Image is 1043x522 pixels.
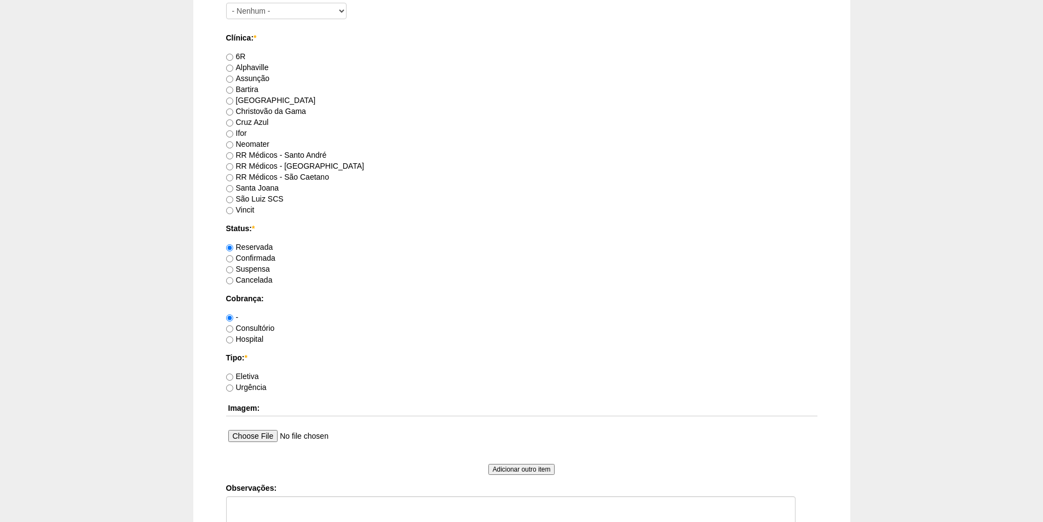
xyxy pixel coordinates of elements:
label: RR Médicos - Santo André [226,151,327,159]
label: - [226,313,239,322]
label: Christovão da Gama [226,107,306,116]
span: Este campo é obrigatório. [252,224,255,233]
label: Neomater [226,140,269,148]
input: São Luiz SCS [226,196,233,203]
label: RR Médicos - [GEOGRAPHIC_DATA] [226,162,364,170]
label: Santa Joana [226,183,279,192]
label: 6R [226,52,246,61]
label: Eletiva [226,372,259,381]
input: Alphaville [226,65,233,72]
label: Tipo: [226,352,817,363]
input: Hospital [226,336,233,343]
span: Este campo é obrigatório. [244,353,247,362]
label: Bartira [226,85,258,94]
label: Clínica: [226,32,817,43]
input: - [226,314,233,322]
input: Suspensa [226,266,233,273]
input: Assunção [226,76,233,83]
span: Este campo é obrigatório. [253,33,256,42]
label: Status: [226,223,817,234]
label: Suspensa [226,265,270,273]
input: RR Médicos - Santo André [226,152,233,159]
label: Cruz Azul [226,118,269,127]
input: 6R [226,54,233,61]
input: RR Médicos - [GEOGRAPHIC_DATA] [226,163,233,170]
input: Eletiva [226,374,233,381]
th: Imagem: [226,400,817,416]
label: São Luiz SCS [226,194,284,203]
label: Reservada [226,243,273,251]
label: RR Médicos - São Caetano [226,173,329,181]
label: Hospital [226,335,264,343]
label: Consultório [226,324,275,332]
input: Cruz Azul [226,119,233,127]
input: Vincit [226,207,233,214]
input: Consultório [226,325,233,332]
input: RR Médicos - São Caetano [226,174,233,181]
label: Ifor [226,129,247,137]
input: [GEOGRAPHIC_DATA] [226,97,233,105]
input: Adicionar outro item [488,464,555,475]
label: Cobrança: [226,293,817,304]
label: Urgência [226,383,267,392]
input: Urgência [226,385,233,392]
label: Cancelada [226,276,273,284]
input: Bartira [226,87,233,94]
input: Cancelada [226,277,233,284]
input: Christovão da Gama [226,108,233,116]
input: Santa Joana [226,185,233,192]
label: Alphaville [226,63,269,72]
label: Observações: [226,483,817,494]
input: Reservada [226,244,233,251]
label: Confirmada [226,254,275,262]
input: Neomater [226,141,233,148]
label: [GEOGRAPHIC_DATA] [226,96,316,105]
label: Vincit [226,205,255,214]
input: Ifor [226,130,233,137]
input: Confirmada [226,255,233,262]
label: Assunção [226,74,269,83]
